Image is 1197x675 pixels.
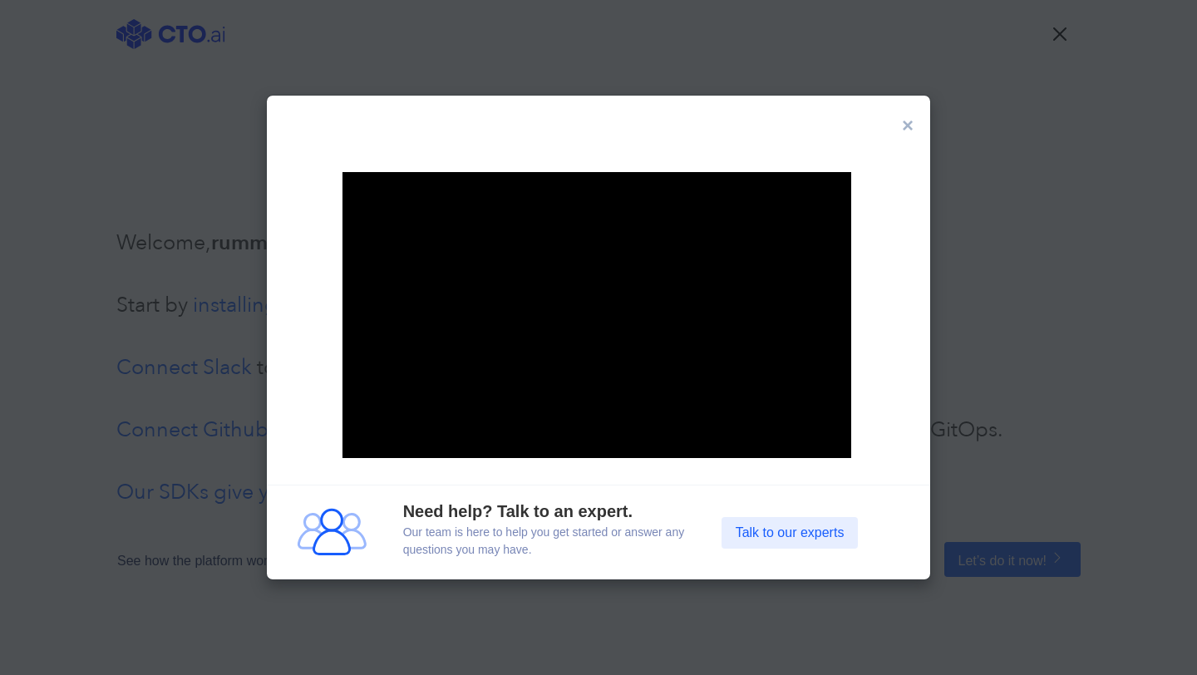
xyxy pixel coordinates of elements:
[403,499,688,524] div: Need help? Talk to an expert.
[902,114,914,136] span: ×
[403,524,688,559] div: Our team is here to help you get started or answer any questions you may have.
[722,517,859,549] button: Talk to our experts
[342,172,852,459] iframe: YouTube video player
